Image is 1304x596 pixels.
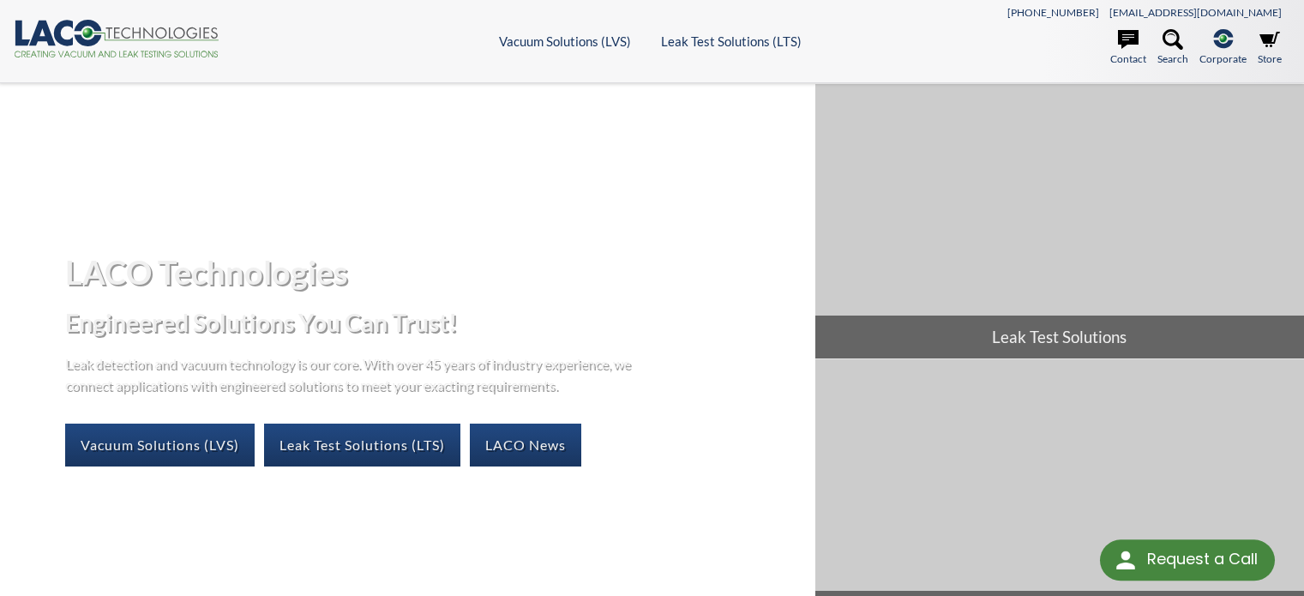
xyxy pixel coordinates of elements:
[1199,51,1247,67] span: Corporate
[1100,539,1275,581] div: Request a Call
[815,316,1304,358] span: Leak Test Solutions
[65,307,802,339] h2: Engineered Solutions You Can Trust!
[264,424,460,467] a: Leak Test Solutions (LTS)
[65,424,255,467] a: Vacuum Solutions (LVS)
[470,424,581,467] a: LACO News
[65,251,802,293] h1: LACO Technologies
[1157,29,1188,67] a: Search
[1112,546,1139,574] img: round button
[499,33,631,49] a: Vacuum Solutions (LVS)
[661,33,802,49] a: Leak Test Solutions (LTS)
[1147,539,1258,579] div: Request a Call
[815,84,1304,358] a: Leak Test Solutions
[1007,6,1099,19] a: [PHONE_NUMBER]
[1109,6,1282,19] a: [EMAIL_ADDRESS][DOMAIN_NAME]
[1110,29,1146,67] a: Contact
[65,352,640,396] p: Leak detection and vacuum technology is our core. With over 45 years of industry experience, we c...
[1258,29,1282,67] a: Store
